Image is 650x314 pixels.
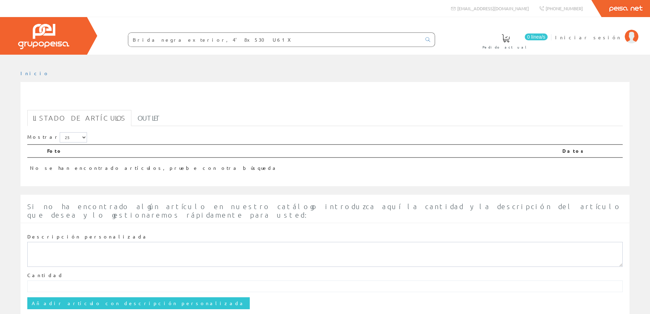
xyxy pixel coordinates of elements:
span: 0 línea/s [525,33,548,40]
th: Foto [44,145,560,158]
span: [EMAIL_ADDRESS][DOMAIN_NAME] [457,5,529,11]
label: Cantidad [27,272,63,279]
a: Inicio [20,70,49,76]
select: Mostrar [60,132,87,142]
span: [PHONE_NUMBER] [546,5,583,11]
h1: Brida negra exterior, 4'8x530 U61X [27,93,623,107]
a: Outlet [132,110,166,126]
td: No se han encontrado artículos, pruebe con otra búsqueda [27,158,560,174]
img: Grupo Peisa [18,24,69,49]
span: Pedido actual [482,44,529,51]
span: Iniciar sesión [555,34,621,41]
span: Si no ha encontrado algún artículo en nuestro catálogo introduzca aquí la cantidad y la descripci... [27,202,621,219]
input: Buscar ... [128,33,421,46]
a: Listado de artículos [27,110,131,126]
label: Descripción personalizada [27,233,148,240]
label: Mostrar [27,132,87,142]
th: Datos [560,145,623,158]
a: Iniciar sesión [555,28,638,35]
input: Añadir artículo con descripción personalizada [27,297,250,309]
